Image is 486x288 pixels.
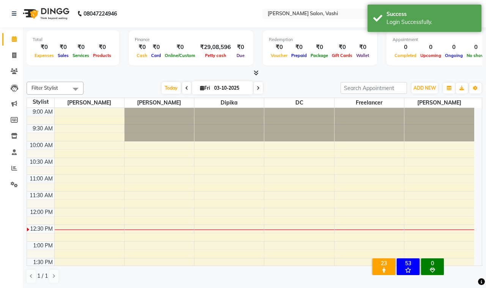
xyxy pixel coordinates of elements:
[289,53,309,58] span: Prepaid
[163,43,197,52] div: ₹0
[28,191,54,199] div: 11:30 AM
[31,108,54,116] div: 9:00 AM
[234,43,247,52] div: ₹0
[289,43,309,52] div: ₹0
[393,43,418,52] div: 0
[32,258,54,266] div: 1:30 PM
[32,85,58,91] span: Filter Stylist
[125,98,194,108] span: [PERSON_NAME]
[393,53,418,58] span: Completed
[28,175,54,183] div: 11:00 AM
[28,208,54,216] div: 12:00 PM
[203,53,228,58] span: Petty cash
[418,43,443,52] div: 0
[84,3,117,24] b: 08047224946
[149,53,163,58] span: Card
[374,260,394,267] div: 23
[56,43,71,52] div: ₹0
[341,82,407,94] input: Search Appointment
[330,43,354,52] div: ₹0
[404,98,474,108] span: [PERSON_NAME]
[149,43,163,52] div: ₹0
[330,53,354,58] span: Gift Cards
[135,36,247,43] div: Finance
[91,53,113,58] span: Products
[71,53,91,58] span: Services
[32,242,54,250] div: 1:00 PM
[33,53,56,58] span: Expenses
[309,43,330,52] div: ₹0
[33,43,56,52] div: ₹0
[162,82,181,94] span: Today
[197,43,234,52] div: ₹29,08,596
[264,98,334,108] span: DC
[269,36,371,43] div: Redemption
[19,3,71,24] img: logo
[28,225,54,233] div: 12:30 PM
[418,53,443,58] span: Upcoming
[71,43,91,52] div: ₹0
[413,85,436,91] span: ADD NEW
[28,158,54,166] div: 10:30 AM
[31,125,54,133] div: 9:30 AM
[91,43,113,52] div: ₹0
[269,43,289,52] div: ₹0
[56,53,71,58] span: Sales
[194,98,264,108] span: Dipika
[163,53,197,58] span: Online/Custom
[412,83,438,93] button: ADD NEW
[235,53,246,58] span: Due
[443,53,465,58] span: Ongoing
[387,10,476,18] div: Success
[37,272,48,280] span: 1 / 1
[387,18,476,26] div: Login Successfully.
[354,43,371,52] div: ₹0
[33,36,113,43] div: Total
[398,260,418,267] div: 53
[55,98,124,108] span: [PERSON_NAME]
[135,53,149,58] span: Cash
[423,260,442,267] div: 0
[212,82,250,94] input: 2025-10-03
[354,53,371,58] span: Wallet
[335,98,404,108] span: Freelancer
[443,43,465,52] div: 0
[198,85,212,91] span: Fri
[309,53,330,58] span: Package
[269,53,289,58] span: Voucher
[135,43,149,52] div: ₹0
[27,98,54,106] div: Stylist
[28,141,54,149] div: 10:00 AM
